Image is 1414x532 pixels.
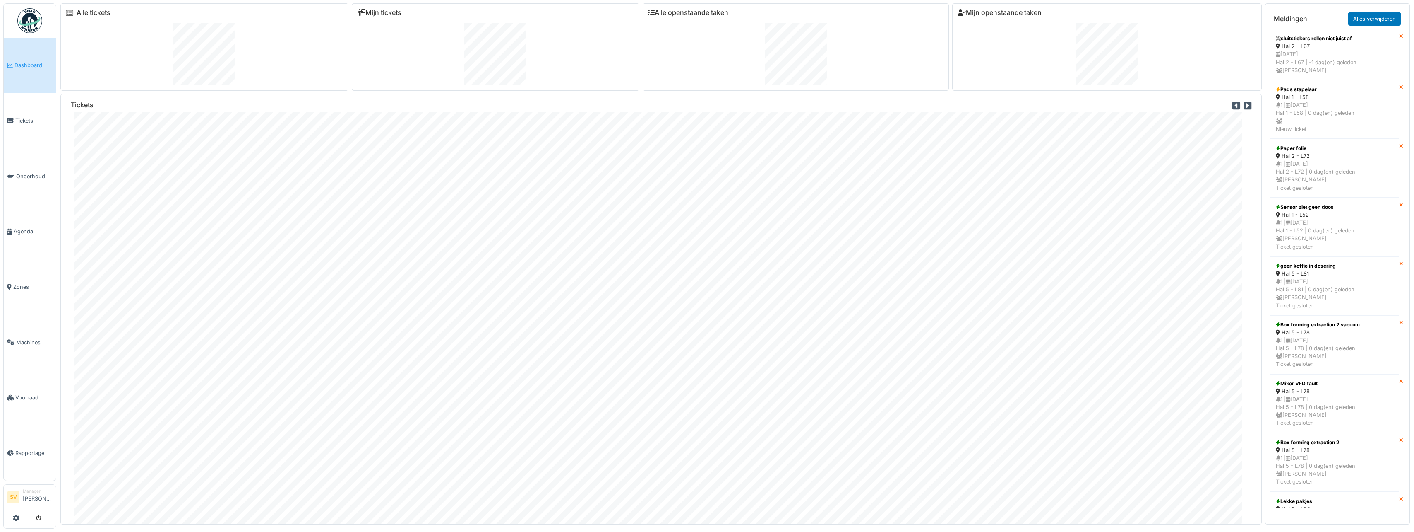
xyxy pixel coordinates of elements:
[14,227,53,235] span: Agenda
[17,8,42,33] img: Badge_color-CXgf-gQk.svg
[1270,80,1399,139] a: Pads stapelaar Hal 1 - L58 1 |[DATE]Hal 1 - L58 | 0 dag(en) geleden Nieuw ticket
[4,259,56,315] a: Zones
[1270,374,1399,433] a: Mixer VFD fault Hal 5 - L78 1 |[DATE]Hal 5 - L78 | 0 dag(en) geleden [PERSON_NAME]Ticket gesloten
[648,9,728,17] a: Alle openstaande taken
[15,449,53,457] span: Rapportage
[1276,439,1394,446] div: Box forming extraction 2
[16,172,53,180] span: Onderhoud
[23,488,53,506] li: [PERSON_NAME]
[1276,219,1394,251] div: 1 | [DATE] Hal 1 - L52 | 0 dag(en) geleden [PERSON_NAME] Ticket gesloten
[1276,262,1394,270] div: geen koffie in dosering
[357,9,401,17] a: Mijn tickets
[1276,270,1394,278] div: Hal 5 - L81
[15,394,53,401] span: Voorraad
[4,93,56,149] a: Tickets
[7,491,19,503] li: SV
[14,61,53,69] span: Dashboard
[1276,35,1394,42] div: sluitstickers rollen niet juist af
[1270,198,1399,256] a: Sensor ziet geen doos Hal 1 - L52 1 |[DATE]Hal 1 - L52 | 0 dag(en) geleden [PERSON_NAME]Ticket ge...
[1276,454,1394,486] div: 1 | [DATE] Hal 5 - L78 | 0 dag(en) geleden [PERSON_NAME] Ticket gesloten
[7,488,53,508] a: SV Manager[PERSON_NAME]
[1276,211,1394,219] div: Hal 1 - L52
[1276,446,1394,454] div: Hal 5 - L78
[23,488,53,494] div: Manager
[1270,315,1399,374] a: Box forming extraction 2 vacuum Hal 5 - L78 1 |[DATE]Hal 5 - L78 | 0 dag(en) geleden [PERSON_NAME...
[1276,152,1394,160] div: Hal 2 - L72
[1274,15,1307,23] h6: Meldingen
[4,148,56,204] a: Onderhoud
[1276,50,1394,74] div: [DATE] Hal 2 - L67 | -1 dag(en) geleden [PERSON_NAME]
[1276,387,1394,395] div: Hal 5 - L78
[1270,433,1399,492] a: Box forming extraction 2 Hal 5 - L78 1 |[DATE]Hal 5 - L78 | 0 dag(en) geleden [PERSON_NAME]Ticket...
[1276,278,1394,310] div: 1 | [DATE] Hal 5 - L81 | 0 dag(en) geleden [PERSON_NAME] Ticket gesloten
[1276,505,1394,513] div: Hal 2 - L64
[4,370,56,426] a: Voorraad
[1270,256,1399,315] a: geen koffie in dosering Hal 5 - L81 1 |[DATE]Hal 5 - L81 | 0 dag(en) geleden [PERSON_NAME]Ticket ...
[1276,498,1394,505] div: Lekke pakjes
[1270,29,1399,80] a: sluitstickers rollen niet juist af Hal 2 - L67 [DATE]Hal 2 - L67 | -1 dag(en) geleden [PERSON_NAME]
[1270,139,1399,198] a: Paper folie Hal 2 - L72 1 |[DATE]Hal 2 - L72 | 0 dag(en) geleden [PERSON_NAME]Ticket gesloten
[4,314,56,370] a: Machines
[1276,101,1394,133] div: 1 | [DATE] Hal 1 - L58 | 0 dag(en) geleden Nieuw ticket
[4,204,56,259] a: Agenda
[1276,86,1394,93] div: Pads stapelaar
[1348,12,1401,26] a: Alles verwijderen
[1276,203,1394,211] div: Sensor ziet geen doos
[1276,336,1394,368] div: 1 | [DATE] Hal 5 - L78 | 0 dag(en) geleden [PERSON_NAME] Ticket gesloten
[1276,42,1394,50] div: Hal 2 - L67
[13,283,53,291] span: Zones
[71,101,94,109] h6: Tickets
[1276,93,1394,101] div: Hal 1 - L58
[1276,380,1394,387] div: Mixer VFD fault
[1276,395,1394,427] div: 1 | [DATE] Hal 5 - L78 | 0 dag(en) geleden [PERSON_NAME] Ticket gesloten
[1276,329,1394,336] div: Hal 5 - L78
[16,339,53,346] span: Machines
[15,117,53,125] span: Tickets
[1276,145,1394,152] div: Paper folie
[4,426,56,481] a: Rapportage
[77,9,110,17] a: Alle tickets
[958,9,1042,17] a: Mijn openstaande taken
[1276,160,1394,192] div: 1 | [DATE] Hal 2 - L72 | 0 dag(en) geleden [PERSON_NAME] Ticket gesloten
[1276,321,1394,329] div: Box forming extraction 2 vacuum
[4,38,56,93] a: Dashboard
